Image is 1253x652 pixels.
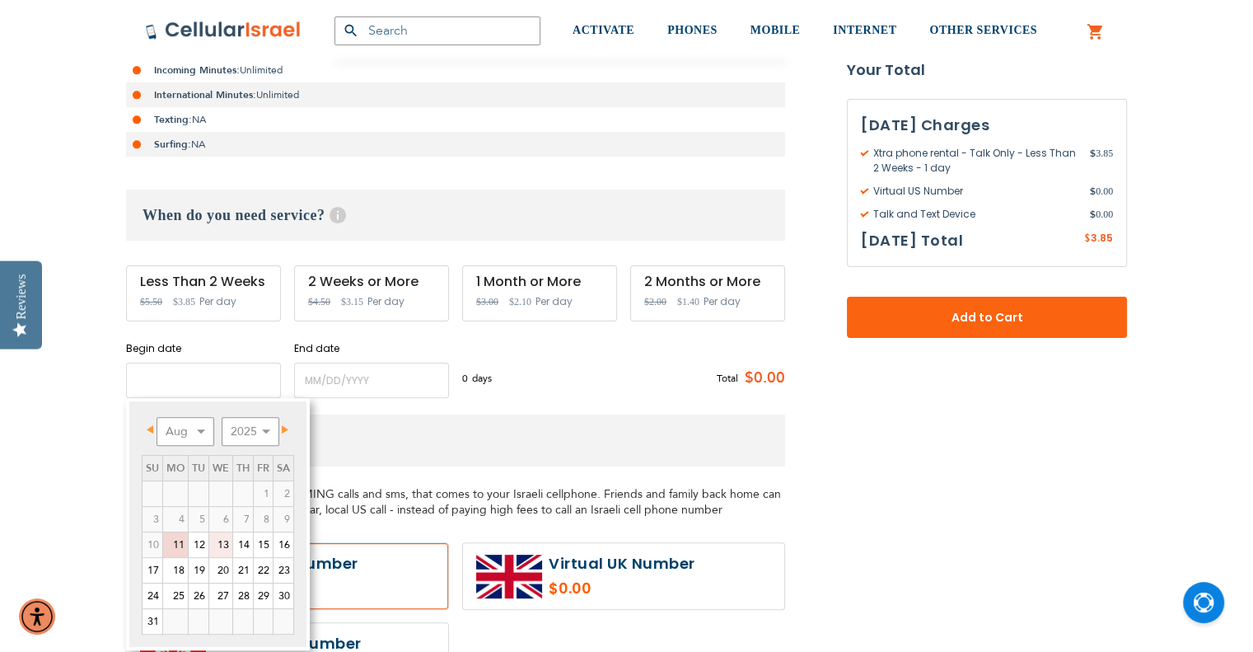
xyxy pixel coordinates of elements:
[166,461,185,476] span: Monday
[189,532,208,557] a: 12
[19,598,55,635] div: Accessibility Menu
[143,532,162,557] span: 10
[717,371,738,386] span: Total
[1084,232,1091,246] span: $
[1091,231,1113,245] span: 3.85
[274,532,293,557] a: 16
[738,366,785,391] span: $0.00
[14,274,29,319] div: Reviews
[222,417,279,446] select: Select year
[233,558,253,583] a: 21
[274,481,293,506] span: 2
[341,296,363,307] span: $3.15
[294,341,449,356] label: End date
[308,274,435,289] div: 2 Weeks or More
[667,24,718,36] span: PHONES
[254,507,273,532] span: 8
[677,296,699,307] span: $1.40
[189,558,208,583] a: 19
[140,274,267,289] div: Less Than 2 Weeks
[154,88,256,101] strong: International Minutes:
[126,363,281,398] input: MM/DD/YYYY
[901,309,1073,326] span: Add to Cart
[143,507,162,532] span: 3
[154,113,192,126] strong: Texting:
[929,24,1037,36] span: OTHER SERVICES
[277,461,290,476] span: Saturday
[847,297,1127,338] button: Add to Cart
[476,274,603,289] div: 1 Month or More
[1090,146,1096,161] span: $
[257,461,269,476] span: Friday
[126,486,781,518] span: A US local number with INCOMING calls and sms, that comes to your Israeli cellphone. Friends and ...
[163,558,188,583] a: 18
[644,274,771,289] div: 2 Months or More
[233,532,253,557] a: 14
[126,132,785,157] li: NA
[126,341,281,356] label: Begin date
[535,294,573,309] span: Per day
[236,461,250,476] span: Thursday
[209,507,232,532] span: 6
[704,294,741,309] span: Per day
[1090,146,1113,176] span: 3.85
[209,584,232,608] a: 27
[209,532,232,557] a: 13
[274,584,293,608] a: 30
[274,507,293,532] span: 9
[199,294,236,309] span: Per day
[573,24,634,36] span: ACTIVATE
[861,207,1090,222] span: Talk and Text Device
[861,146,1090,176] span: Xtra phone rental - Talk Only - Less Than 2 Weeks - 1 day
[143,584,162,608] a: 24
[163,584,188,608] a: 25
[330,207,346,223] span: Help
[154,138,191,151] strong: Surfing:
[282,425,288,434] span: Next
[189,507,208,532] span: 5
[126,58,785,82] li: Unlimited
[154,63,240,77] strong: Incoming Minutes:
[254,532,273,557] a: 15
[750,24,801,36] span: MOBILE
[126,190,785,241] h3: When do you need service?
[157,417,214,446] select: Select month
[147,425,153,434] span: Prev
[509,296,531,307] span: $2.10
[847,58,1127,82] strong: Your Total
[1090,184,1113,199] span: 0.00
[146,461,159,476] span: Sunday
[644,296,666,307] span: $2.00
[192,461,205,476] span: Tuesday
[274,558,293,583] a: 23
[334,16,540,45] input: Search
[367,294,404,309] span: Per day
[189,584,208,608] a: 26
[173,296,195,307] span: $3.85
[143,558,162,583] a: 17
[163,532,188,557] a: 11
[126,82,785,107] li: Unlimited
[861,184,1090,199] span: Virtual US Number
[140,296,162,307] span: $5.50
[272,420,292,440] a: Next
[1090,207,1113,222] span: 0.00
[254,558,273,583] a: 22
[1090,207,1096,222] span: $
[213,461,229,476] span: Wednesday
[233,584,253,608] a: 28
[476,296,498,307] span: $3.00
[472,371,492,386] span: days
[143,420,164,440] a: Prev
[833,24,896,36] span: INTERNET
[254,584,273,608] a: 29
[233,507,253,532] span: 7
[143,609,162,634] a: 31
[209,558,232,583] a: 20
[861,228,963,253] h3: [DATE] Total
[126,107,785,132] li: NA
[308,296,330,307] span: $4.50
[1090,184,1096,199] span: $
[861,113,1113,138] h3: [DATE] Charges
[145,21,302,40] img: Cellular Israel Logo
